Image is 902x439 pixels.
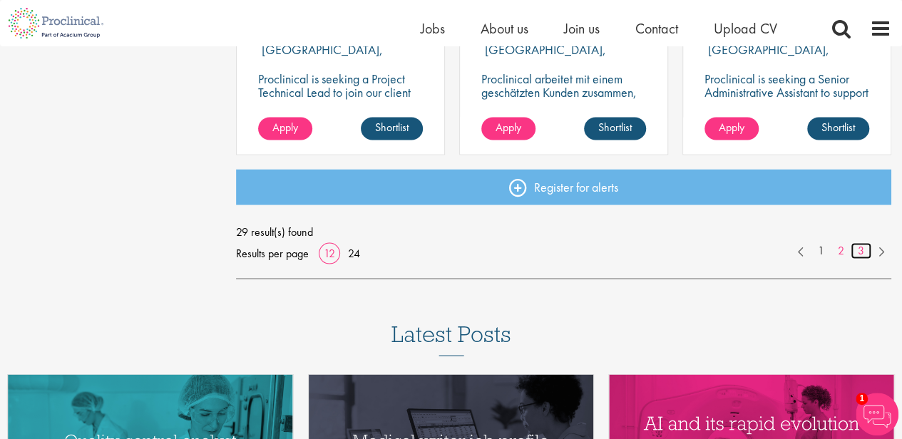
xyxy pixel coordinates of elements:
[421,19,445,38] a: Jobs
[856,393,898,435] img: Chatbot
[807,117,869,140] a: Shortlist
[481,41,606,71] p: [GEOGRAPHIC_DATA], [GEOGRAPHIC_DATA]
[704,117,759,140] a: Apply
[704,72,869,126] p: Proclinical is seeking a Senior Administrative Assistant to support the Clinical Development and ...
[391,321,511,356] h3: Latest Posts
[481,72,646,140] p: Proclinical arbeitet mit einem geschätzten Kunden zusammen, der einen Software-QA-Ingenieur zur V...
[361,117,423,140] a: Shortlist
[319,245,340,260] a: 12
[481,19,528,38] a: About us
[831,242,851,259] a: 2
[236,221,891,242] span: 29 result(s) found
[272,120,298,135] span: Apply
[851,242,871,259] a: 3
[258,72,423,113] p: Proclinical is seeking a Project Technical Lead to join our client for an exciting contract role.
[496,120,521,135] span: Apply
[236,169,891,205] a: Register for alerts
[811,242,831,259] a: 1
[714,19,777,38] a: Upload CV
[564,19,600,38] a: Join us
[635,19,678,38] a: Contact
[856,393,868,405] span: 1
[343,245,365,260] a: 24
[481,117,535,140] a: Apply
[704,41,829,71] p: [GEOGRAPHIC_DATA], [GEOGRAPHIC_DATA]
[258,41,383,71] p: [GEOGRAPHIC_DATA], [GEOGRAPHIC_DATA]
[584,117,646,140] a: Shortlist
[258,117,312,140] a: Apply
[719,120,744,135] span: Apply
[236,242,309,264] span: Results per page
